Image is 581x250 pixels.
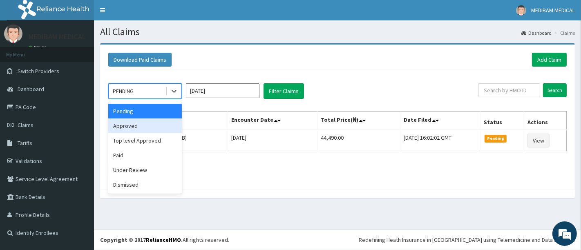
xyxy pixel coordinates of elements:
div: Under Review [108,163,182,177]
div: Paid [108,148,182,163]
a: View [527,134,550,147]
div: Top level Approved [108,133,182,148]
button: Download Paid Claims [108,53,172,67]
td: [DATE] 16:02:02 GMT [400,130,480,151]
button: Filter Claims [264,83,304,99]
input: Search by HMO ID [478,83,540,97]
span: MEDIBAM MEDICAL [531,7,575,14]
div: Redefining Heath Insurance in [GEOGRAPHIC_DATA] using Telemedicine and Data Science! [359,236,575,244]
li: Claims [552,29,575,36]
span: Claims [18,121,34,129]
a: Online [29,45,48,50]
th: Total Price(₦) [317,112,400,130]
a: RelianceHMO [146,236,181,243]
p: MEDIBAM MEDICAL [29,33,86,40]
div: PENDING [113,87,134,95]
footer: All rights reserved. [94,229,581,250]
th: Actions [524,112,567,130]
h1: All Claims [100,27,575,37]
div: Dismissed [108,177,182,192]
span: Dashboard [18,85,44,93]
span: Pending [485,135,507,142]
span: Tariffs [18,139,32,147]
div: Approved [108,118,182,133]
div: Pending [108,104,182,118]
th: Date Filed [400,112,480,130]
span: Switch Providers [18,67,59,75]
th: Status [480,112,524,130]
strong: Copyright © 2017 . [100,236,183,243]
input: Search [543,83,567,97]
a: Add Claim [532,53,567,67]
td: [DATE] [228,130,317,151]
input: Select Month and Year [186,83,259,98]
a: Dashboard [521,29,552,36]
img: User Image [516,5,526,16]
td: 44,490.00 [317,130,400,151]
img: User Image [4,25,22,43]
th: Encounter Date [228,112,317,130]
